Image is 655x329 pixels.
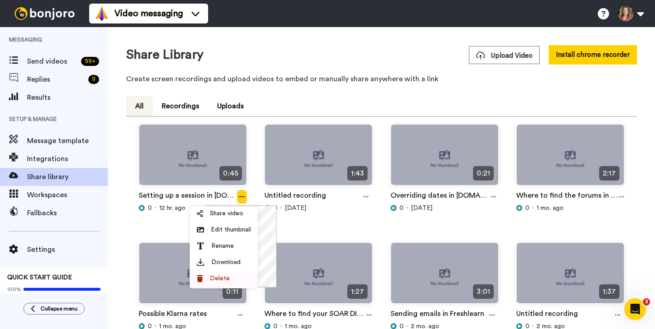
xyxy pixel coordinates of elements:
span: 0:21 [473,166,493,181]
a: Sending emails in Freshlearn [391,308,484,322]
img: vm-color.svg [95,6,109,21]
button: Upload Video [469,46,540,64]
span: Share library [27,171,108,182]
p: Create screen recordings and upload videos to embed or manually share anywhere with a link [126,74,637,84]
span: Fallbacks [27,208,108,218]
a: Setting up a session in [DOMAIN_NAME] [139,190,237,204]
span: Download [211,258,241,267]
span: Collapse menu [41,305,77,312]
span: Replies [27,74,85,85]
div: 99 + [81,57,99,66]
a: Untitled recording [264,190,326,204]
img: no-thumbnail.jpg [265,243,372,311]
a: Untitled recording [516,308,578,322]
a: Possible Klarna rates [139,308,207,322]
span: Settings [27,244,108,255]
span: 3:01 [473,284,493,299]
a: Where to find the forums in your engagements on [DOMAIN_NAME] [516,190,619,204]
div: 12 hr. ago [139,204,247,213]
span: 100% [7,286,21,293]
span: QUICK START GUIDE [7,274,72,281]
img: no-thumbnail.jpg [517,243,624,311]
h1: Share Library [126,48,204,62]
img: no-thumbnail.jpg [139,125,246,193]
span: 0:11 [223,284,241,299]
img: no-thumbnail.jpg [391,243,498,311]
span: Results [27,92,108,103]
span: Rename [211,241,234,250]
span: Share video [210,209,243,218]
span: 0 [148,204,152,213]
span: 2:17 [599,166,619,181]
div: [DATE] [264,204,373,213]
iframe: Intercom live chat [624,298,646,320]
span: 0 [525,204,529,213]
div: 9 [88,75,99,84]
span: 0 [400,204,404,213]
span: 0 [273,204,277,213]
span: Message template [27,135,108,146]
button: Recordings [153,96,208,116]
button: Collapse menu [23,303,85,315]
img: no-thumbnail.jpg [517,125,624,193]
img: no-thumbnail.jpg [139,243,246,311]
a: Where to find your SOAR DISCernIQ info in the portal [264,308,365,322]
span: 1:37 [599,284,619,299]
span: 3 [643,298,650,306]
span: Workspaces [27,190,108,200]
span: Video messaging [114,7,183,20]
img: bj-logo-header-white.svg [11,7,78,20]
button: All [126,96,153,116]
img: no-thumbnail.jpg [265,125,372,193]
span: 1:43 [347,166,368,181]
span: 1:27 [347,284,368,299]
span: Integrations [27,153,108,164]
a: Overriding dates in [DOMAIN_NAME] [391,190,488,204]
img: no-thumbnail.jpg [391,125,498,193]
div: 1 mo. ago [516,204,624,213]
span: 0:45 [219,166,241,181]
div: [DATE] [391,204,499,213]
span: Edit thumbnail [211,225,251,234]
span: Send videos [27,56,77,67]
span: Delete [210,274,230,283]
button: Uploads [208,96,253,116]
button: Install chrome recorder [549,45,637,65]
span: Upload Video [476,51,532,60]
